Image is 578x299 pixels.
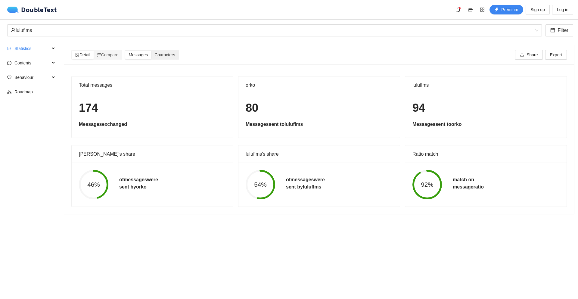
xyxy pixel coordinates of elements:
div: luluflms [11,25,533,36]
button: Export [545,50,567,60]
h5: Messages exchanged [79,121,226,128]
h5: Messages sent to orko [412,121,559,128]
span: Contents [14,57,50,69]
span: Sign up [530,6,545,13]
span: Log in [557,6,568,13]
button: bell [453,5,463,14]
div: DoubleText [7,7,57,13]
button: appstore [477,5,487,14]
span: apartment [7,90,11,94]
span: calendar [550,28,555,33]
span: Detail [75,52,90,57]
button: thunderboltPremium [489,5,523,14]
span: 54% [246,182,275,188]
span: ordered-list [97,53,101,57]
span: Filter [558,26,568,34]
button: uploadShare [515,50,542,60]
span: 92% [412,182,442,188]
h1: 80 [246,101,393,115]
span: Share [527,51,538,58]
div: orko [246,76,393,94]
span: Export [550,51,562,58]
span: Premium [501,6,518,13]
span: Behaviour [14,71,50,83]
div: luluflms [412,76,559,94]
span: Messages [129,52,148,57]
span: Statistics [14,42,50,55]
div: Ratio match [412,145,559,163]
h5: Messages sent to luluflms [246,121,393,128]
button: Sign up [526,5,549,14]
span: bar-chart [7,46,11,51]
span: Compare [97,52,119,57]
span: folder-open [466,7,475,12]
button: folder-open [465,5,475,14]
span: Roadmap [14,86,55,98]
span: upload [520,53,524,58]
span: user [11,28,16,33]
h5: match on message ratio [453,176,484,191]
span: bell [454,7,463,12]
button: Log in [552,5,573,14]
h1: 94 [412,101,559,115]
img: logo [7,7,21,13]
span: file-search [75,53,79,57]
span: luluflms [11,25,538,36]
span: appstore [478,7,487,12]
span: Characters [154,52,175,57]
div: [PERSON_NAME]'s share [79,145,226,163]
span: thunderbolt [495,8,499,12]
div: luluflms's share [246,145,393,163]
h1: 174 [79,101,226,115]
span: heart [7,75,11,79]
span: message [7,61,11,65]
h5: of messages were sent by orko [119,176,158,191]
div: Total messages [79,76,226,94]
span: 46% [79,182,108,188]
h5: of messages were sent by luluflms [286,176,325,191]
button: calendarFilter [545,24,573,36]
a: logoDoubleText [7,7,57,13]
